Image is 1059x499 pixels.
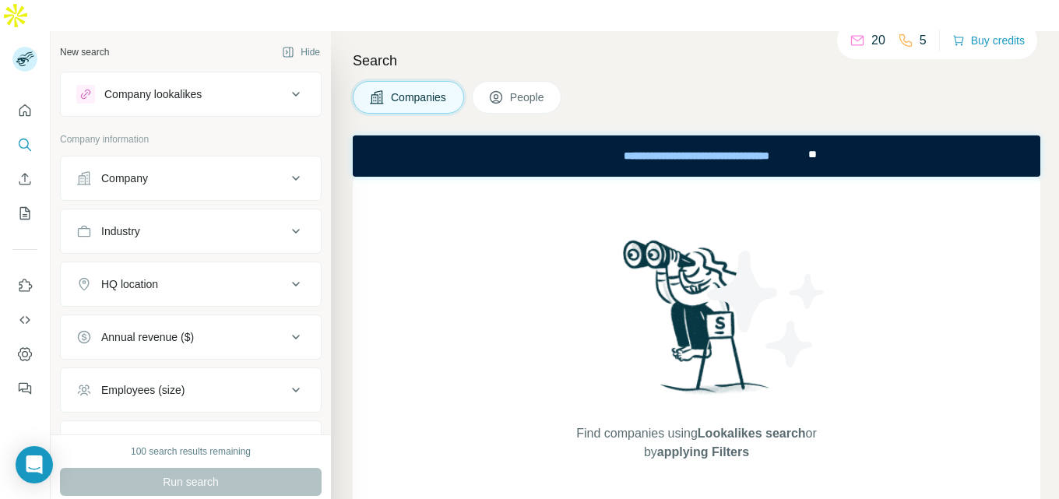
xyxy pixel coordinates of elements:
[12,165,37,193] button: Enrich CSV
[61,318,321,356] button: Annual revenue ($)
[104,86,202,102] div: Company lookalikes
[12,306,37,334] button: Use Surfe API
[61,213,321,250] button: Industry
[61,265,321,303] button: HQ location
[698,427,806,440] span: Lookalikes search
[101,382,185,398] div: Employees (size)
[920,31,927,50] p: 5
[391,90,448,105] span: Companies
[12,272,37,300] button: Use Surfe on LinkedIn
[101,223,140,239] div: Industry
[60,132,322,146] p: Company information
[61,76,321,113] button: Company lookalikes
[101,329,194,345] div: Annual revenue ($)
[510,90,546,105] span: People
[16,446,53,483] div: Open Intercom Messenger
[61,371,321,409] button: Employees (size)
[61,424,321,462] button: Technologies
[101,276,158,292] div: HQ location
[12,131,37,159] button: Search
[952,30,1025,51] button: Buy credits
[131,445,251,459] div: 100 search results remaining
[353,50,1040,72] h4: Search
[61,160,321,197] button: Company
[101,170,148,186] div: Company
[12,199,37,227] button: My lists
[616,236,778,409] img: Surfe Illustration - Woman searching with binoculars
[60,45,109,59] div: New search
[12,97,37,125] button: Quick start
[12,374,37,402] button: Feedback
[697,239,837,379] img: Surfe Illustration - Stars
[572,424,821,462] span: Find companies using or by
[871,31,885,50] p: 20
[271,40,331,64] button: Hide
[657,445,749,459] span: applying Filters
[353,135,1040,177] iframe: Banner
[12,340,37,368] button: Dashboard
